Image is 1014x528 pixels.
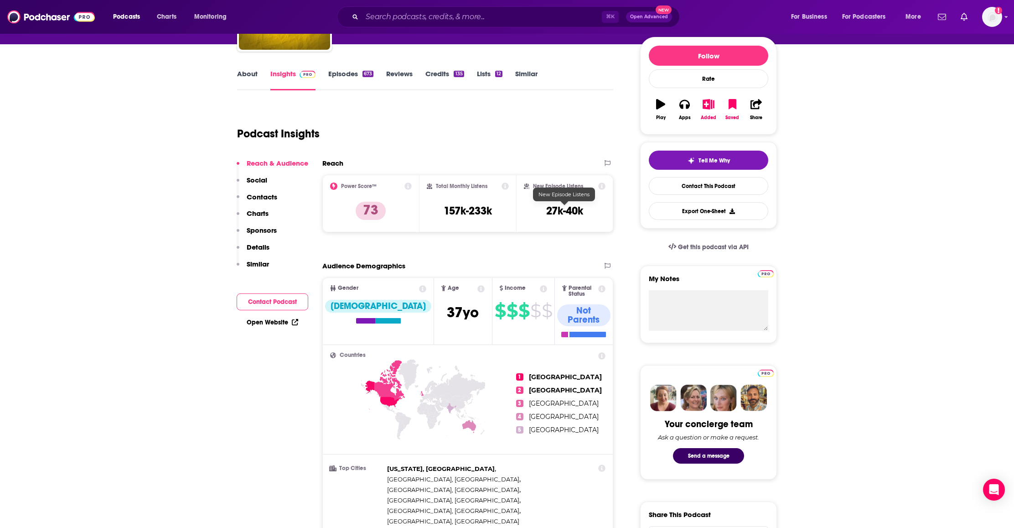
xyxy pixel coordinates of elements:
p: Reach & Audience [247,159,308,167]
button: Follow [649,46,768,66]
a: Podchaser - Follow, Share and Rate Podcasts [7,8,95,26]
span: 5 [516,426,523,434]
button: Contact Podcast [237,293,308,310]
button: open menu [785,10,838,24]
span: Parental Status [569,285,597,297]
button: Sponsors [237,226,277,243]
span: [GEOGRAPHIC_DATA], [GEOGRAPHIC_DATA] [387,518,519,525]
h3: Top Cities [330,465,383,471]
button: Open AdvancedNew [626,11,672,22]
span: For Business [791,10,827,23]
button: Share [745,93,768,126]
span: Income [505,285,526,291]
a: InsightsPodchaser Pro [270,69,316,90]
div: Share [750,115,762,120]
span: Countries [340,352,366,358]
div: Open Intercom Messenger [983,479,1005,501]
button: Charts [237,209,269,226]
span: $ [530,303,541,318]
span: , [387,506,521,516]
div: 12 [495,71,502,77]
span: Logged in as SchulmanPR [982,7,1002,27]
a: Reviews [386,69,413,90]
img: Sydney Profile [650,385,677,411]
span: ⌘ K [602,11,619,23]
span: Charts [157,10,176,23]
span: Get this podcast via API [678,243,749,251]
p: 73 [356,202,386,220]
h3: Share This Podcast [649,510,711,519]
button: Social [237,176,267,193]
span: 1 [516,373,523,381]
h1: Podcast Insights [237,127,320,141]
a: Show notifications dropdown [934,9,950,25]
span: [GEOGRAPHIC_DATA], [GEOGRAPHIC_DATA] [387,476,519,483]
p: Details [247,243,269,251]
span: Podcasts [113,10,140,23]
span: Gender [338,285,358,291]
h3: 157k-233k [444,204,492,218]
span: [GEOGRAPHIC_DATA], [GEOGRAPHIC_DATA] [387,507,519,514]
h2: Total Monthly Listens [436,183,487,189]
a: Lists12 [477,69,502,90]
span: $ [542,303,552,318]
span: $ [518,303,529,318]
div: Ask a question or make a request. [658,434,759,441]
a: Similar [515,69,538,90]
p: Sponsors [247,226,277,235]
button: Export One-Sheet [649,202,768,220]
span: New [656,5,672,14]
span: [GEOGRAPHIC_DATA] [529,386,602,394]
span: , [387,485,521,495]
img: tell me why sparkle [688,157,695,164]
a: Open Website [247,319,298,326]
svg: Add a profile image [995,7,1002,14]
a: Charts [151,10,182,24]
p: Similar [247,260,269,268]
button: Show profile menu [982,7,1002,27]
span: Age [448,285,459,291]
span: , [387,464,496,474]
a: Pro website [758,368,774,377]
p: Charts [247,209,269,218]
img: Podchaser Pro [758,270,774,277]
span: [GEOGRAPHIC_DATA] [529,426,599,434]
a: Credits135 [425,69,464,90]
a: About [237,69,258,90]
button: tell me why sparkleTell Me Why [649,151,768,170]
a: Show notifications dropdown [957,9,971,25]
p: Social [247,176,267,184]
button: Send a message [673,448,744,464]
input: Search podcasts, credits, & more... [362,10,602,24]
div: Your concierge team [665,418,753,430]
button: Contacts [237,193,277,209]
a: Episodes673 [328,69,373,90]
span: $ [507,303,517,318]
h2: Audience Demographics [322,261,405,270]
span: $ [495,303,506,318]
span: 37 yo [447,303,479,321]
img: Barbara Profile [680,385,707,411]
button: Saved [720,93,744,126]
span: More [905,10,921,23]
div: Search podcasts, credits, & more... [346,6,688,27]
div: Apps [679,115,691,120]
span: For Podcasters [842,10,886,23]
p: Contacts [247,193,277,201]
img: Podchaser Pro [758,370,774,377]
button: Details [237,243,269,260]
span: [GEOGRAPHIC_DATA], [GEOGRAPHIC_DATA] [387,497,519,504]
div: 673 [362,71,373,77]
span: Open Advanced [630,15,668,19]
span: , [387,474,521,485]
img: Jules Profile [710,385,737,411]
span: [GEOGRAPHIC_DATA] [529,413,599,421]
h2: New Episode Listens [533,183,583,189]
button: open menu [107,10,152,24]
label: My Notes [649,274,768,290]
div: 135 [454,71,464,77]
div: [DEMOGRAPHIC_DATA] [325,300,431,313]
span: New Episode Listens [538,191,590,198]
span: , [387,495,521,506]
h2: Reach [322,159,343,167]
